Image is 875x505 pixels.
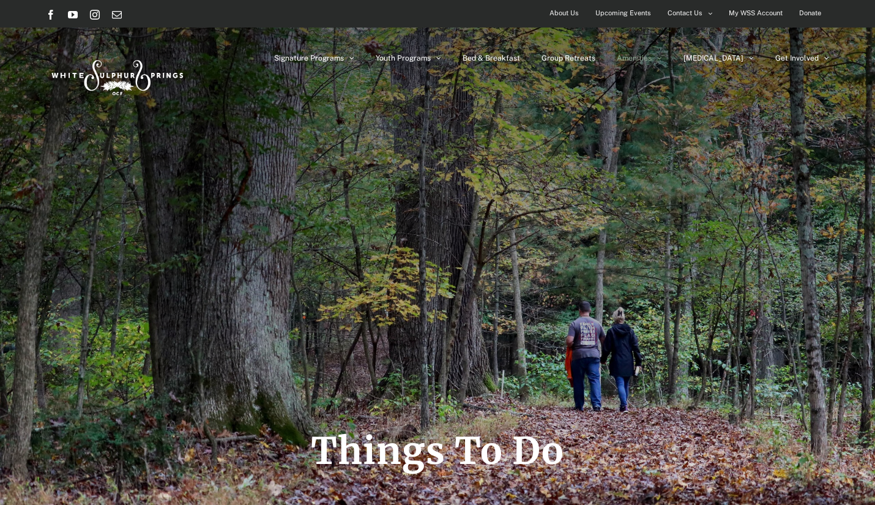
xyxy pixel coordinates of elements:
[274,54,344,62] span: Signature Programs
[112,10,122,20] a: Email
[683,54,743,62] span: [MEDICAL_DATA]
[311,428,564,474] span: Things To Do
[549,4,579,22] span: About Us
[617,54,652,62] span: Amenities
[775,28,829,89] a: Get Involved
[683,28,754,89] a: [MEDICAL_DATA]
[729,4,783,22] span: My WSS Account
[274,28,829,89] nav: Main Menu
[376,28,441,89] a: Youth Programs
[668,4,702,22] span: Contact Us
[775,54,819,62] span: Get Involved
[68,10,78,20] a: YouTube
[46,10,56,20] a: Facebook
[595,4,651,22] span: Upcoming Events
[463,54,520,62] span: Bed & Breakfast
[46,47,187,104] img: White Sulphur Springs Logo
[463,28,520,89] a: Bed & Breakfast
[274,28,354,89] a: Signature Programs
[90,10,100,20] a: Instagram
[376,54,431,62] span: Youth Programs
[799,4,821,22] span: Donate
[617,28,662,89] a: Amenities
[542,54,595,62] span: Group Retreats
[542,28,595,89] a: Group Retreats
